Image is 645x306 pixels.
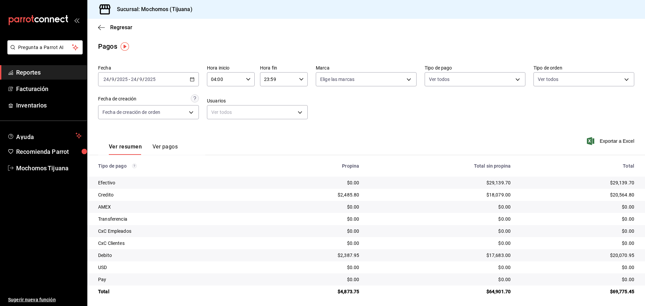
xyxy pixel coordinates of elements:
div: $2,485.80 [267,191,359,198]
input: -- [131,77,137,82]
div: $4,873.75 [267,288,359,295]
div: $0.00 [521,204,634,210]
span: Ver todos [538,76,558,83]
div: $0.00 [267,204,359,210]
div: $0.00 [267,228,359,234]
div: $17,683.00 [370,252,511,259]
button: open_drawer_menu [74,17,79,23]
span: Recomienda Parrot [16,147,82,156]
div: Pagos [98,41,117,51]
span: Regresar [110,24,132,31]
div: $0.00 [370,240,511,247]
input: -- [111,77,115,82]
div: $0.00 [370,264,511,271]
div: Propina [267,163,359,169]
div: CxC Empleados [98,228,256,234]
div: Ver todos [207,105,308,119]
input: -- [139,77,142,82]
span: Sugerir nueva función [8,296,82,303]
div: CxC Clientes [98,240,256,247]
button: Ver resumen [109,143,142,155]
div: $20,070.95 [521,252,634,259]
div: $29,139.70 [370,179,511,186]
div: navigation tabs [109,143,178,155]
div: $64,901.70 [370,288,511,295]
svg: Los pagos realizados con Pay y otras terminales son montos brutos. [132,164,137,168]
span: Reportes [16,68,82,77]
div: $2,387.95 [267,252,359,259]
a: Pregunta a Parrot AI [5,49,83,56]
h3: Sucursal: Mochomos (Tijuana) [112,5,192,13]
button: Ver pagos [153,143,178,155]
div: $29,139.70 [521,179,634,186]
div: AMEX [98,204,256,210]
div: Transferencia [98,216,256,222]
span: Inventarios [16,101,82,110]
span: Mochomos Tijuana [16,164,82,173]
div: $0.00 [521,264,634,271]
span: - [129,77,130,82]
span: Ver todos [429,76,449,83]
button: Exportar a Excel [588,137,634,145]
label: Fecha [98,65,199,70]
div: Total [98,288,256,295]
div: Fecha de creación [98,95,136,102]
div: $0.00 [521,240,634,247]
span: / [109,77,111,82]
div: $0.00 [370,276,511,283]
span: / [142,77,144,82]
input: -- [103,77,109,82]
div: $18,079.00 [370,191,511,198]
div: $0.00 [267,179,359,186]
div: $0.00 [370,228,511,234]
label: Tipo de orden [533,65,634,70]
div: Tipo de pago [98,163,256,169]
span: Ayuda [16,132,73,140]
div: Credito [98,191,256,198]
div: Debito [98,252,256,259]
span: Fecha de creación de orden [102,109,160,116]
div: $0.00 [521,228,634,234]
div: $0.00 [267,264,359,271]
div: Total sin propina [370,163,511,169]
button: Regresar [98,24,132,31]
label: Tipo de pago [425,65,525,70]
div: $0.00 [267,276,359,283]
label: Hora inicio [207,65,255,70]
div: Efectivo [98,179,256,186]
label: Hora fin [260,65,308,70]
label: Usuarios [207,98,308,103]
img: Tooltip marker [121,42,129,51]
span: Pregunta a Parrot AI [18,44,72,51]
div: USD [98,264,256,271]
input: ---- [117,77,128,82]
span: / [115,77,117,82]
div: $20,564.80 [521,191,634,198]
span: Elige las marcas [320,76,354,83]
div: Total [521,163,634,169]
label: Marca [316,65,417,70]
button: Pregunta a Parrot AI [7,40,83,54]
div: $0.00 [521,276,634,283]
div: $0.00 [267,240,359,247]
div: $0.00 [370,204,511,210]
div: $0.00 [267,216,359,222]
div: $0.00 [521,216,634,222]
div: Pay [98,276,256,283]
input: ---- [144,77,156,82]
span: / [137,77,139,82]
span: Facturación [16,84,82,93]
div: $69,775.45 [521,288,634,295]
div: $0.00 [370,216,511,222]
